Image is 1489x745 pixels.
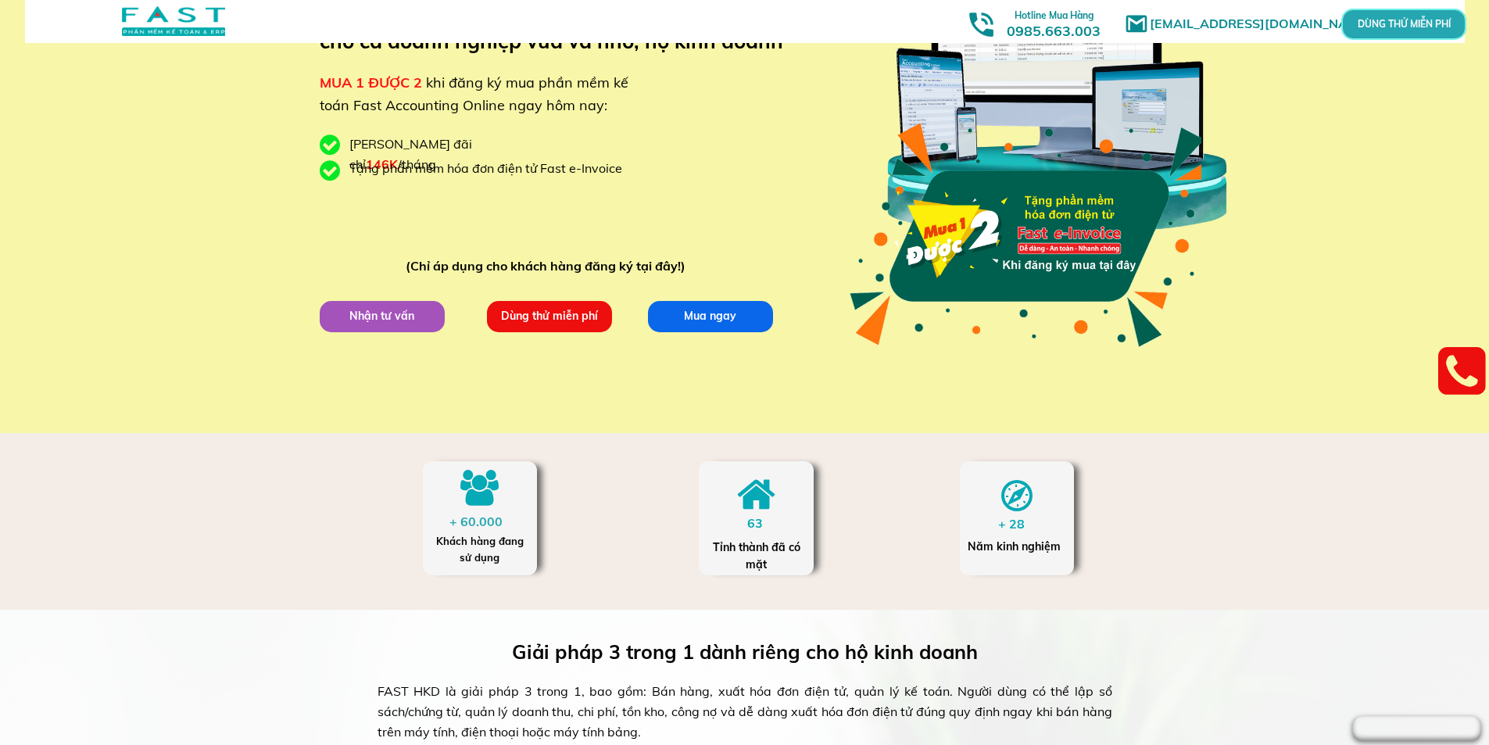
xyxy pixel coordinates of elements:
[990,5,1118,39] h3: 0985.663.003
[512,636,1000,668] h3: Giải pháp 3 trong 1 dành riêng cho hộ kinh doanh
[320,73,628,114] span: khi đăng ký mua phần mềm kế toán Fast Accounting Online ngay hôm nay:
[747,514,778,534] div: 63
[968,538,1065,555] div: Năm kinh nghiệm
[647,300,772,331] p: Mua ngay
[366,156,398,172] span: 146K
[378,682,1112,742] div: FAST HKD là giải pháp 3 trong 1, bao gồm: Bán hàng, xuất hóa đơn điện tử, quản lý kế toán. Người ...
[319,300,444,331] p: Nhận tư vấn
[1015,9,1093,21] span: Hotline Mua Hàng
[1150,14,1380,34] h1: [EMAIL_ADDRESS][DOMAIN_NAME]
[711,539,802,574] div: Tỉnh thành đã có mặt
[1385,20,1423,28] p: DÙNG THỬ MIỄN PHÍ
[998,514,1040,535] div: + 28
[406,256,693,277] div: (Chỉ áp dụng cho khách hàng đăng ký tại đây!)
[349,159,634,179] div: Tặng phần mềm hóa đơn điện tử Fast e-Invoice
[320,73,422,91] span: MUA 1 ĐƯỢC 2
[449,512,510,532] div: + 60.000
[486,300,611,331] p: Dùng thử miễn phí
[431,533,528,566] div: Khách hàng đang sử dụng
[349,134,553,174] div: [PERSON_NAME] đãi chỉ /tháng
